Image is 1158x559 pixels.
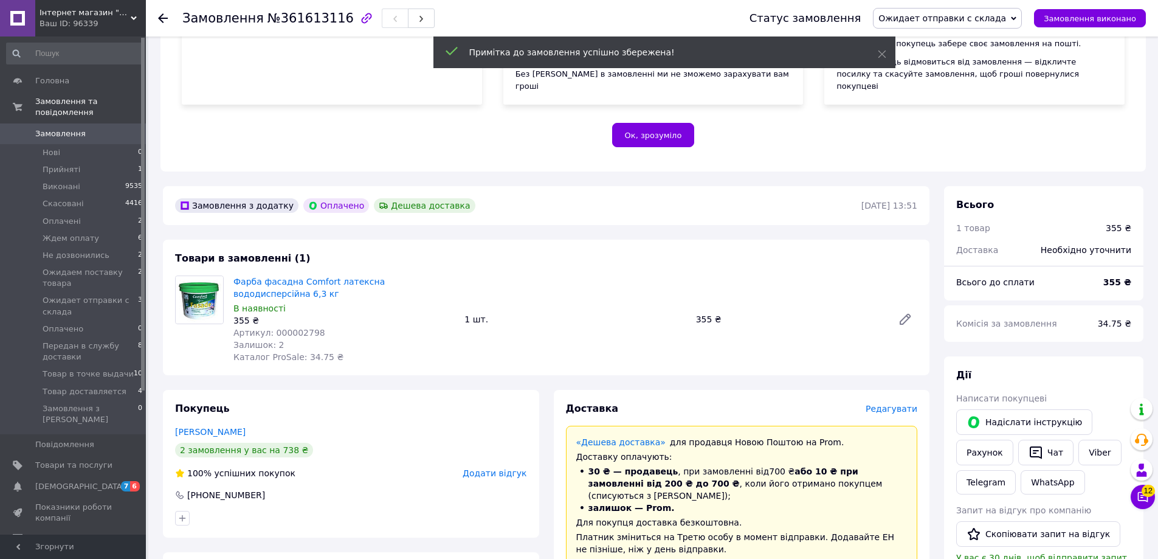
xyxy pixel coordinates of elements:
[1131,485,1155,509] button: Чат з покупцем12
[469,46,847,58] div: Примітка до замовлення успішно збережена!
[1018,440,1074,465] button: Чат
[187,468,212,478] span: 100%
[138,341,142,363] span: 8
[1078,440,1121,465] a: Viber
[35,533,67,544] span: Відгуки
[956,521,1120,547] button: Скопіювати запит на відгук
[35,502,112,524] span: Показники роботи компанії
[125,181,142,192] span: 9535
[878,13,1006,23] span: Ожидает отправки с склада
[576,436,908,448] div: для продавця Новою Поштою на Prom.
[175,252,311,264] span: Товари в замовленні (1)
[43,386,126,397] span: Товар доставляется
[43,164,80,175] span: Прийняті
[175,443,313,457] div: 2 замовлення у вас на 738 ₴
[43,250,109,261] span: Не дозвонились
[1034,9,1146,27] button: Замовлення виконано
[233,314,455,327] div: 355 ₴
[515,68,791,92] div: Без [PERSON_NAME] в замовленні ми не зможемо зарахувати вам гроші
[43,403,138,425] span: Замовлення з [PERSON_NAME]
[956,277,1035,287] span: Всього до сплати
[588,503,675,513] span: залишок — Prom.
[1033,237,1139,263] div: Необхідно уточнити
[130,481,140,491] span: 6
[1044,14,1136,23] span: Замовлення виконано
[40,18,146,29] div: Ваш ID: 96339
[956,505,1091,515] span: Запит на відгук про компанію
[460,311,691,328] div: 1 шт.
[134,369,142,380] span: 10
[138,324,142,335] span: 0
[233,277,385,299] a: Фарба фасадна Comfort латексна вододисперсійна 6,3 кг
[956,245,998,255] span: Доставка
[138,164,142,175] span: 1
[956,440,1013,465] button: Рахунок
[138,216,142,227] span: 2
[233,328,325,338] span: Артикул: 000002798
[836,56,1112,92] div: Якщо покупець відмовиться від замовлення — відкличте посилку та скасуйте замовлення, щоб гроші по...
[35,128,86,139] span: Замовлення
[1142,485,1155,497] span: 12
[691,311,888,328] div: 355 ₴
[175,403,230,414] span: Покупець
[43,147,60,158] span: Нові
[303,198,369,213] div: Оплачено
[267,11,354,26] span: №361613116
[182,11,264,26] span: Замовлення
[43,369,134,380] span: Товар в точке выдачи
[233,340,284,350] span: Залишок: 2
[750,12,861,24] div: Статус замовлення
[956,394,1047,403] span: Написати покупцеві
[138,147,142,158] span: 0
[956,199,994,210] span: Всього
[175,467,295,479] div: успішних покупок
[1103,277,1131,287] b: 355 ₴
[158,12,168,24] div: Повернутися назад
[566,403,619,414] span: Доставка
[956,223,990,233] span: 1 товар
[186,489,266,501] div: [PHONE_NUMBER]
[612,123,695,147] button: Ок, зрозуміло
[576,531,908,555] div: Платник зміниться на Третю особу в момент відправки. Додавайте ЕН не пізніше, ніж у день відправки.
[956,470,1016,495] a: Telegram
[35,75,69,86] span: Головна
[176,276,223,324] img: Фарба фасадна Comfort латексна вододисперсійна 6,3 кг
[43,295,138,317] span: Ожидает отправки с склада
[43,267,138,289] span: Ожидаем поставку товара
[138,250,142,261] span: 2
[1106,222,1131,234] div: 355 ₴
[40,7,131,18] span: Інтернет магазин "Дім на всі 100"
[6,43,143,64] input: Пошук
[1098,319,1131,328] span: 34.75 ₴
[43,181,80,192] span: Виконані
[43,324,83,335] span: Оплачено
[576,465,908,502] li: , при замовленні від 700 ₴ , коли його отримано покупцем (списуються з [PERSON_NAME]);
[233,304,286,313] span: В наявності
[956,319,1057,328] span: Комісія за замовлення
[121,481,131,491] span: 7
[1021,470,1084,495] a: WhatsApp
[43,341,138,363] span: Передан в службу доставки
[138,233,142,244] span: 6
[374,198,475,213] div: Дешева доставка
[35,96,146,118] span: Замовлення та повідомлення
[43,233,99,244] span: Ждем оплату
[956,369,971,381] span: Дії
[138,267,142,289] span: 2
[956,409,1092,435] button: Надіслати інструкцію
[576,451,908,463] div: Доставку оплачують:
[138,295,142,317] span: 3
[588,467,678,476] span: 30 ₴ — продавець
[43,216,81,227] span: Оплачені
[35,481,125,492] span: [DEMOGRAPHIC_DATA]
[35,439,94,450] span: Повідомлення
[233,352,343,362] span: Каталог ProSale: 34.75 ₴
[836,26,1112,50] div: [PERSON_NAME] будуть переведені на ваш рахунок за 24 години після того, як покупець забере своє з...
[866,404,917,414] span: Редагувати
[138,386,142,397] span: 4
[175,427,246,437] a: [PERSON_NAME]
[43,198,84,209] span: Скасовані
[138,403,142,425] span: 0
[893,307,917,332] a: Редагувати
[576,516,908,529] div: Для покупця доставка безкоштовна.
